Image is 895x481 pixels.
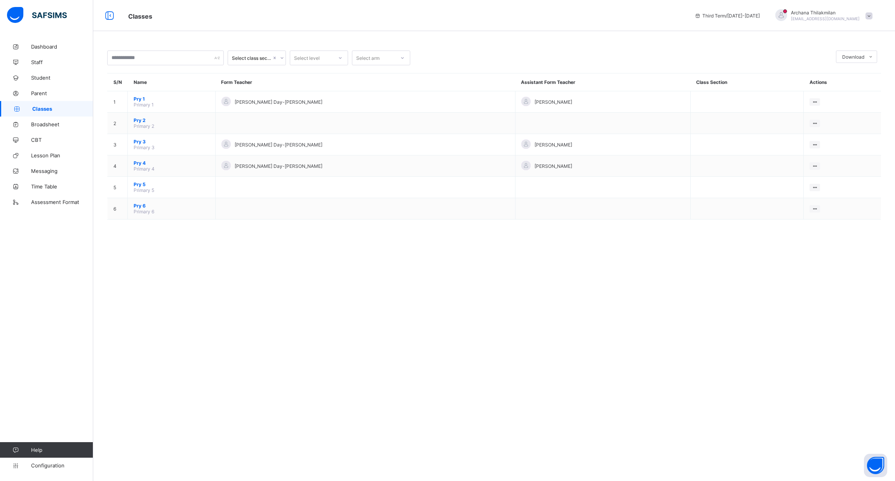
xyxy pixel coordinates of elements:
span: Configuration [31,462,93,469]
span: Primary 3 [134,145,155,150]
span: Lesson Plan [31,152,93,159]
span: Primary 6 [134,209,154,214]
span: Help [31,447,93,453]
span: Dashboard [31,44,93,50]
span: Classes [32,106,93,112]
span: Archana Thilakmilan [791,10,860,16]
span: Download [842,54,864,60]
div: Select arm [356,51,380,65]
span: Assessment Format [31,199,93,205]
span: [PERSON_NAME] [535,99,572,105]
span: Classes [128,12,152,20]
button: Open asap [864,454,887,477]
span: Pry 5 [134,181,209,187]
th: Actions [804,73,881,91]
span: Primary 4 [134,166,155,172]
th: Form Teacher [215,73,515,91]
span: [PERSON_NAME] [535,142,572,148]
span: Parent [31,90,93,96]
th: Class Section [690,73,804,91]
span: Primary 2 [134,123,154,129]
span: Pry 4 [134,160,209,166]
span: [PERSON_NAME] Day-[PERSON_NAME] [235,99,322,105]
span: Primary 5 [134,187,154,193]
th: Name [128,73,216,91]
span: Broadsheet [31,121,93,127]
span: CBT [31,137,93,143]
span: [EMAIL_ADDRESS][DOMAIN_NAME] [791,16,860,21]
span: [PERSON_NAME] [535,163,572,169]
span: Staff [31,59,93,65]
span: Pry 1 [134,96,209,102]
td: 6 [108,198,128,220]
th: Assistant Form Teacher [515,73,690,91]
span: Messaging [31,168,93,174]
td: 4 [108,155,128,177]
td: 1 [108,91,128,113]
span: Time Table [31,183,93,190]
span: Pry 3 [134,139,209,145]
img: safsims [7,7,67,23]
td: 2 [108,113,128,134]
div: Select class section [232,55,272,61]
div: ArchanaThilakmilan [768,9,876,22]
span: [PERSON_NAME] Day-[PERSON_NAME] [235,142,322,148]
th: S/N [108,73,128,91]
span: Student [31,75,93,81]
div: Select level [294,51,320,65]
td: 5 [108,177,128,198]
span: Primary 1 [134,102,154,108]
span: session/term information [695,13,760,19]
span: [PERSON_NAME] Day-[PERSON_NAME] [235,163,322,169]
td: 3 [108,134,128,155]
span: Pry 6 [134,203,209,209]
span: Pry 2 [134,117,209,123]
